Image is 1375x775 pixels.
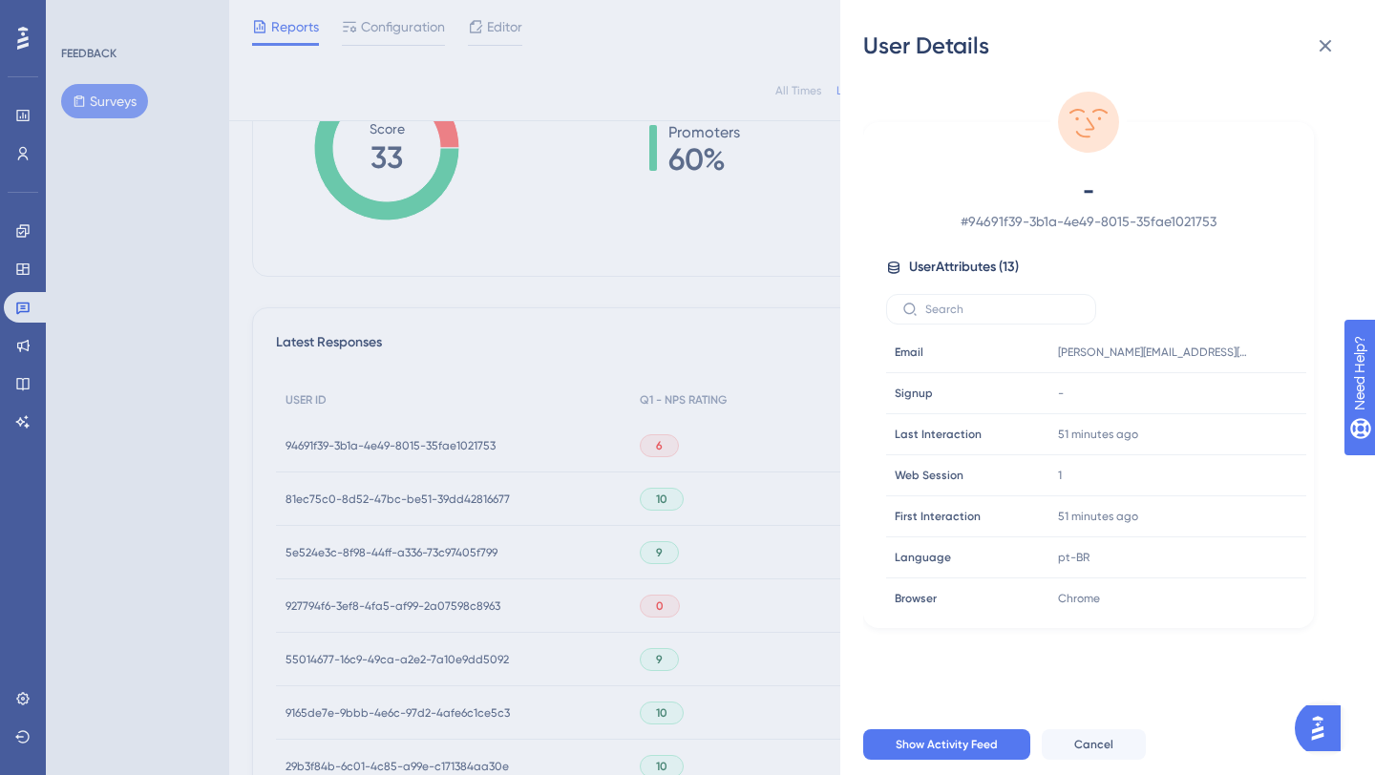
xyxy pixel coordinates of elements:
[895,427,982,442] span: Last Interaction
[909,256,1019,279] span: User Attributes ( 13 )
[1058,468,1062,483] span: 1
[1058,510,1138,523] time: 51 minutes ago
[863,31,1352,61] div: User Details
[863,729,1030,760] button: Show Activity Feed
[1058,591,1100,606] span: Chrome
[1058,386,1064,401] span: -
[1058,428,1138,441] time: 51 minutes ago
[895,386,933,401] span: Signup
[896,737,998,752] span: Show Activity Feed
[920,210,1257,233] span: # 94691f39-3b1a-4e49-8015-35fae1021753
[1058,550,1089,565] span: pt-BR
[925,303,1080,316] input: Search
[45,5,119,28] span: Need Help?
[1058,345,1249,360] span: [PERSON_NAME][EMAIL_ADDRESS][DOMAIN_NAME]
[920,176,1257,206] span: -
[1042,729,1146,760] button: Cancel
[895,468,963,483] span: Web Session
[895,591,937,606] span: Browser
[1295,700,1352,757] iframe: UserGuiding AI Assistant Launcher
[1074,737,1113,752] span: Cancel
[895,550,951,565] span: Language
[895,509,981,524] span: First Interaction
[895,345,923,360] span: Email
